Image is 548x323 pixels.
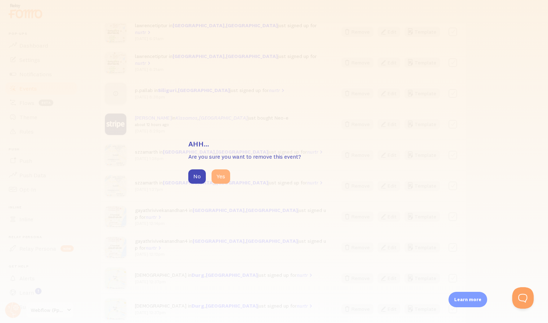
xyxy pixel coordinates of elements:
[188,139,360,149] h3: Ahh...
[188,153,360,161] p: Are you sure you want to remove this event?
[454,296,481,303] p: Learn more
[212,169,230,184] button: Yes
[188,169,206,184] button: No
[448,292,487,307] div: Learn more
[512,287,534,309] iframe: Help Scout Beacon - Open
